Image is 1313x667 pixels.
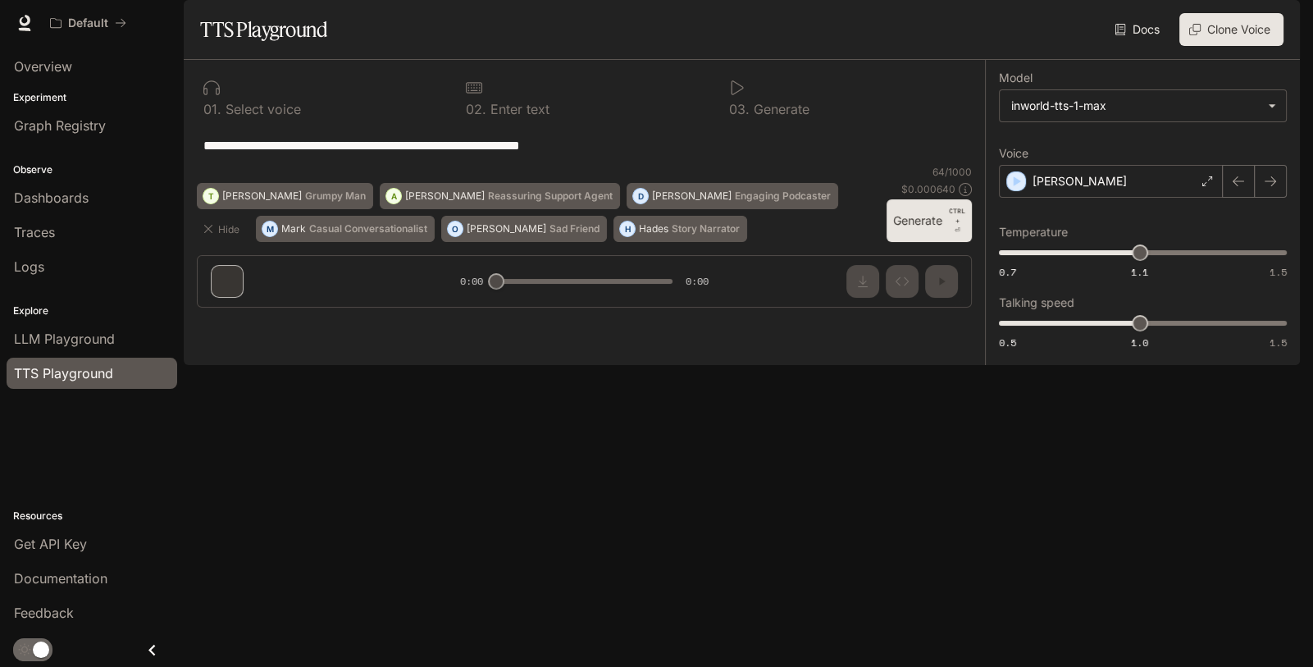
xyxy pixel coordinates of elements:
[1131,265,1148,279] span: 1.1
[1111,13,1166,46] a: Docs
[729,103,750,116] p: 0 3 .
[466,103,486,116] p: 0 2 .
[932,165,972,179] p: 64 / 1000
[405,191,485,201] p: [PERSON_NAME]
[949,206,965,226] p: CTRL +
[197,216,249,242] button: Hide
[620,216,635,242] div: H
[901,182,955,196] p: $ 0.000640
[999,297,1074,308] p: Talking speed
[305,191,366,201] p: Grumpy Man
[633,183,648,209] div: D
[549,224,600,234] p: Sad Friend
[735,191,831,201] p: Engaging Podcaster
[203,183,218,209] div: T
[68,16,108,30] p: Default
[887,199,972,242] button: GenerateCTRL +⏎
[1033,173,1127,190] p: [PERSON_NAME]
[262,216,277,242] div: M
[652,191,732,201] p: [PERSON_NAME]
[999,226,1068,238] p: Temperature
[486,103,549,116] p: Enter text
[999,265,1016,279] span: 0.7
[1011,98,1260,114] div: inworld-tts-1-max
[221,103,301,116] p: Select voice
[256,216,435,242] button: MMarkCasual Conversationalist
[999,148,1028,159] p: Voice
[488,191,613,201] p: Reassuring Support Agent
[639,224,668,234] p: Hades
[380,183,620,209] button: A[PERSON_NAME]Reassuring Support Agent
[949,206,965,235] p: ⏎
[999,336,1016,349] span: 0.5
[672,224,740,234] p: Story Narrator
[1179,13,1283,46] button: Clone Voice
[441,216,607,242] button: O[PERSON_NAME]Sad Friend
[1270,265,1287,279] span: 1.5
[1131,336,1148,349] span: 1.0
[203,103,221,116] p: 0 1 .
[200,13,327,46] h1: TTS Playground
[467,224,546,234] p: [PERSON_NAME]
[386,183,401,209] div: A
[999,72,1033,84] p: Model
[448,216,463,242] div: O
[1000,90,1286,121] div: inworld-tts-1-max
[222,191,302,201] p: [PERSON_NAME]
[43,7,134,39] button: All workspaces
[1270,336,1287,349] span: 1.5
[750,103,809,116] p: Generate
[309,224,427,234] p: Casual Conversationalist
[197,183,373,209] button: T[PERSON_NAME]Grumpy Man
[613,216,747,242] button: HHadesStory Narrator
[281,224,306,234] p: Mark
[627,183,838,209] button: D[PERSON_NAME]Engaging Podcaster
